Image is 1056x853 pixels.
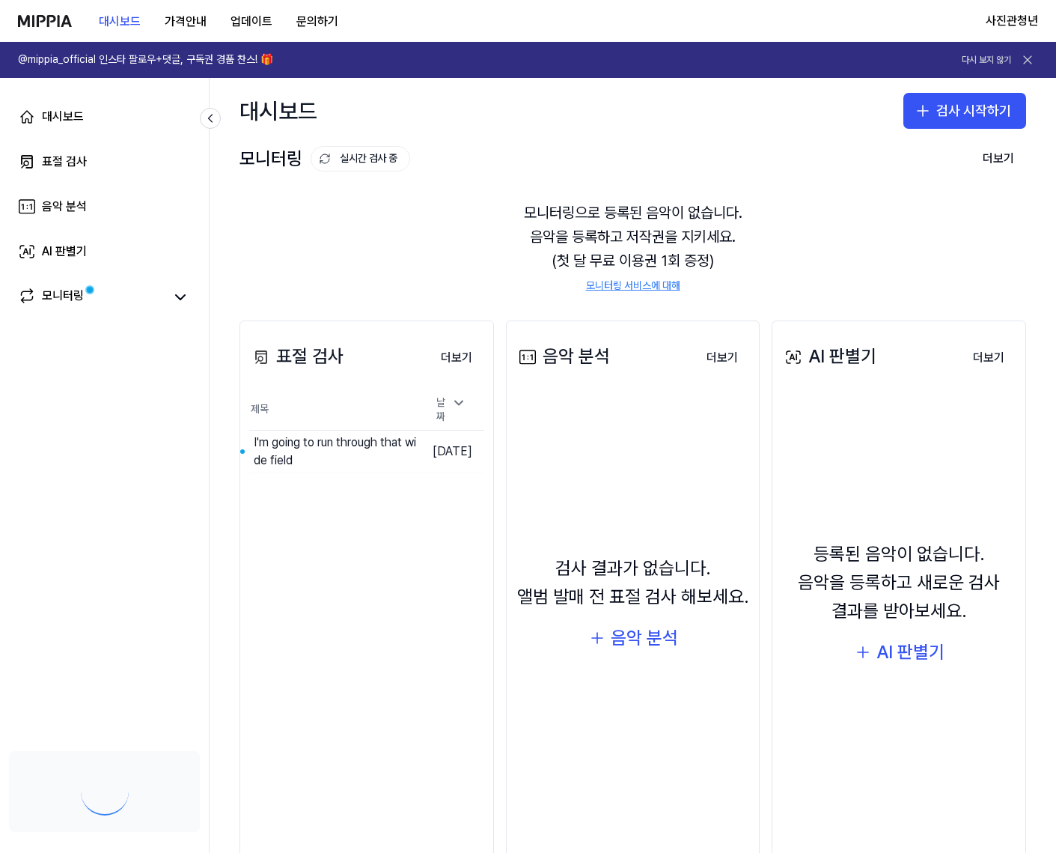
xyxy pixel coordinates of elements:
[854,638,944,667] button: AI 판별기
[9,144,200,180] a: 표절 검사
[971,144,1026,174] button: 더보기
[153,7,219,37] button: 가격안내
[986,12,1038,30] button: 사진관청년
[781,342,876,371] div: AI 판별기
[429,343,484,373] button: 더보기
[18,287,164,308] a: 모니터링
[961,341,1016,373] a: 더보기
[42,287,84,308] div: 모니터링
[254,434,418,470] div: I'm going to run through that wide field
[517,554,749,612] div: 검사 결과가 없습니다. 앨범 발매 전 표절 검사 해보세요.
[586,279,680,294] a: 모니터링 서비스에 대해
[42,153,87,171] div: 표절 검사
[219,1,284,42] a: 업데이트
[9,234,200,270] a: AI 판별기
[611,624,678,652] div: 음악 분석
[418,430,484,473] td: [DATE]
[249,342,344,371] div: 표절 검사
[239,93,317,129] div: 대시보드
[239,183,1026,312] div: 모니터링으로 등록된 음악이 없습니다. 음악을 등록하고 저작권을 지키세요. (첫 달 무료 이용권 1회 증정)
[42,243,87,261] div: AI 판별기
[284,7,350,37] button: 문의하기
[42,198,87,216] div: 음악 분석
[87,7,153,37] button: 대시보드
[903,93,1026,129] button: 검사 시작하기
[311,146,410,171] button: 실시간 검사 중
[18,52,273,67] h1: @mippia_official 인스타 팔로우+댓글, 구독권 경품 찬스! 🎁
[9,189,200,225] a: 음악 분석
[429,341,484,373] a: 더보기
[219,7,284,37] button: 업데이트
[961,343,1016,373] button: 더보기
[781,540,1016,626] div: 등록된 음악이 없습니다. 음악을 등록하고 새로운 검사 결과를 받아보세요.
[9,99,200,135] a: 대시보드
[588,624,678,652] button: 음악 분석
[239,145,410,173] div: 모니터링
[18,15,72,27] img: logo
[42,108,84,126] div: 대시보드
[962,54,1011,67] button: 다시 보지 않기
[516,342,610,371] div: 음악 분석
[430,391,472,429] div: 날짜
[249,390,418,431] th: 제목
[695,341,750,373] a: 더보기
[876,638,944,667] div: AI 판별기
[695,343,750,373] button: 더보기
